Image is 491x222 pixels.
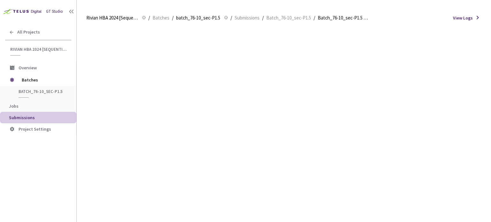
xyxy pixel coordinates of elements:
a: Batches [151,14,171,21]
span: batch_76-10_sec-P1.5 [19,89,66,94]
a: Batch_76-10_sec-P1.5 [265,14,312,21]
span: Submissions [235,14,260,22]
span: View Logs [453,15,473,21]
span: Project Settings [19,126,51,132]
span: Rivian HBA 2024 [Sequential] [10,47,67,52]
span: All Projects [17,29,40,35]
span: Overview [19,65,37,71]
li: / [230,14,232,22]
span: Batches [152,14,169,22]
span: batch_76-10_sec-P1.5 [176,14,220,22]
span: Submissions [9,115,35,120]
div: GT Studio [46,9,63,15]
li: / [172,14,174,22]
span: Jobs [9,103,19,109]
a: Submissions [233,14,261,21]
span: Batches [22,73,66,86]
span: Batch_76-10_sec-P1.5 [266,14,311,22]
li: / [148,14,150,22]
span: Rivian HBA 2024 [Sequential] [86,14,138,22]
li: / [262,14,264,22]
li: / [314,14,315,22]
span: Batch_76-10_sec-P1.5 QC - [DATE] [318,14,370,22]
